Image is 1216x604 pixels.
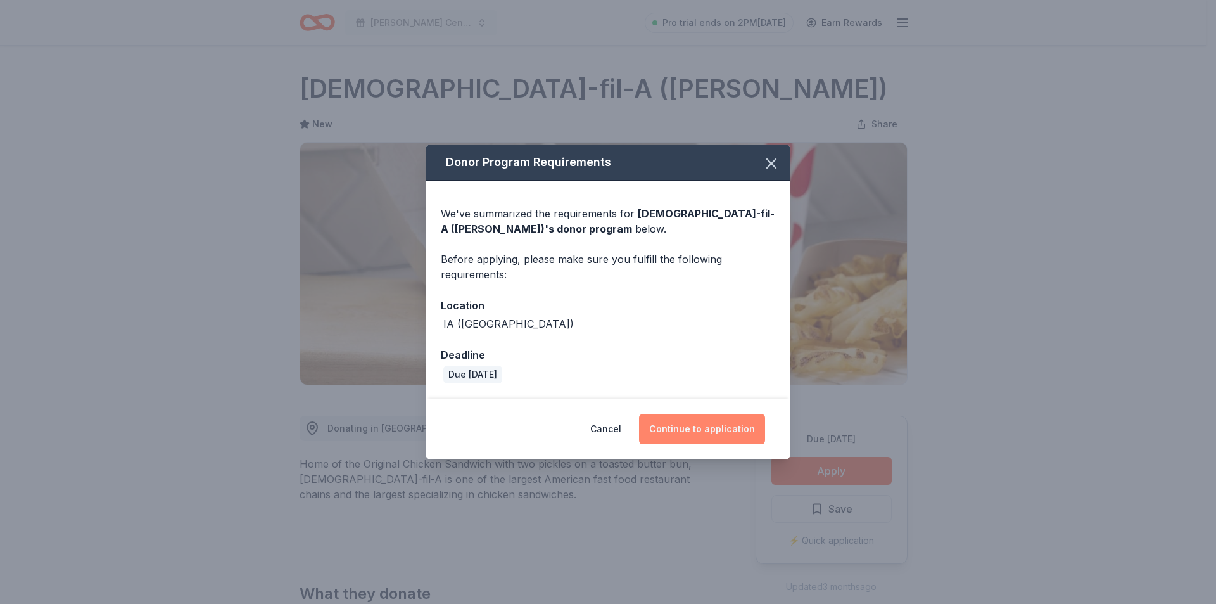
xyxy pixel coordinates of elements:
[441,347,775,363] div: Deadline
[441,206,775,236] div: We've summarized the requirements for below.
[443,366,502,383] div: Due [DATE]
[441,297,775,314] div: Location
[590,414,621,444] button: Cancel
[443,316,574,331] div: IA ([GEOGRAPHIC_DATA])
[441,252,775,282] div: Before applying, please make sure you fulfill the following requirements:
[426,145,790,181] div: Donor Program Requirements
[639,414,765,444] button: Continue to application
